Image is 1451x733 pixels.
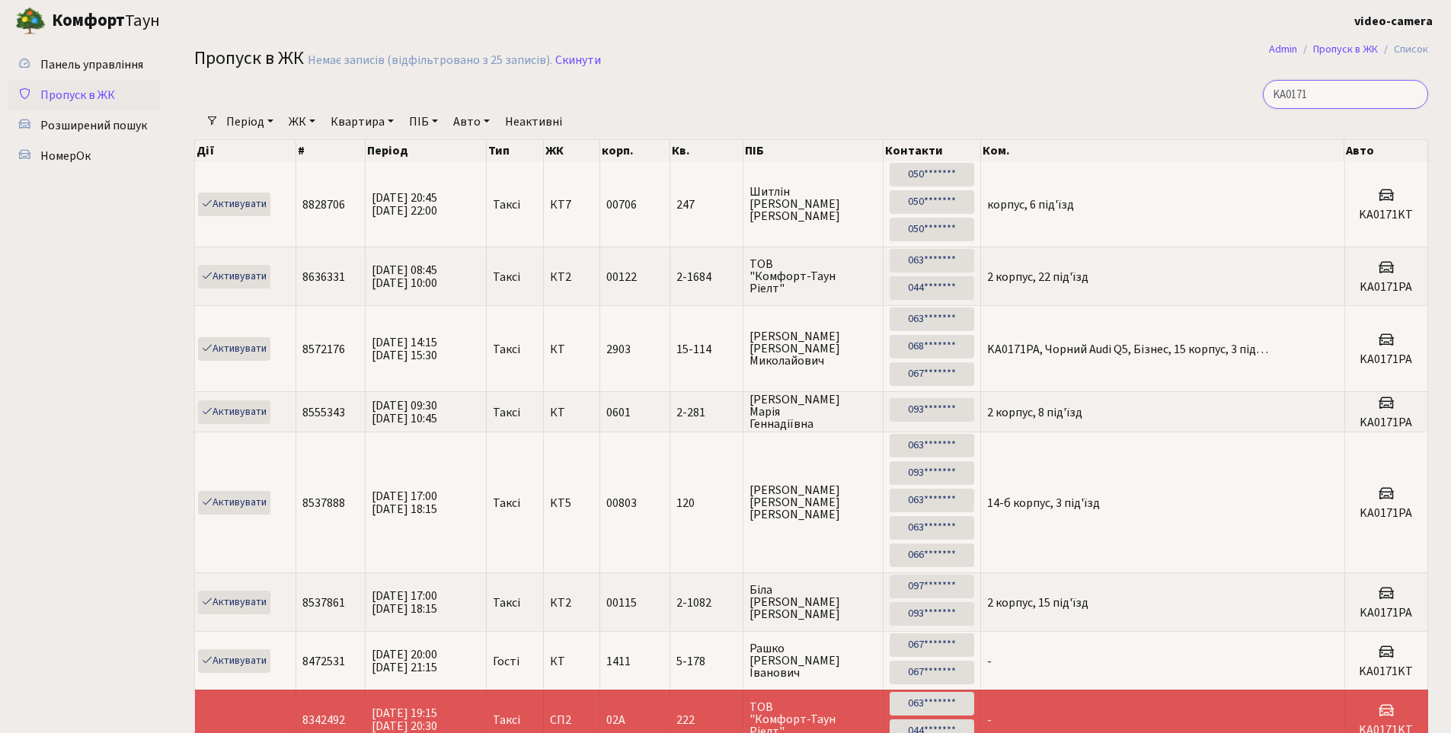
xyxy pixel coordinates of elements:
[600,140,670,161] th: корп.
[190,8,229,33] button: Переключити навігацію
[550,343,593,355] span: КТ
[606,341,631,358] span: 2903
[372,646,437,676] span: [DATE] 20:00 [DATE] 21:15
[40,117,147,134] span: Розширений пошук
[1354,13,1433,30] b: video-camera
[676,497,737,509] span: 120
[52,8,160,34] span: Таун
[1246,33,1451,65] nav: breadcrumb
[606,404,631,421] span: 0601
[606,269,637,285] span: 00122
[987,712,992,728] span: -
[749,186,877,222] span: Шитлін [PERSON_NAME] [PERSON_NAME]
[198,337,270,361] a: Активувати
[493,597,520,609] span: Таксі
[493,343,520,355] span: Таксі
[447,109,496,135] a: Авто
[606,594,637,611] span: 00115
[1351,606,1421,620] h5: KA0171PA
[302,653,345,670] span: 8472531
[1269,41,1297,57] a: Admin
[676,199,737,211] span: 247
[283,109,321,135] a: ЖК
[1351,416,1421,430] h5: KA0171PA
[987,404,1082,421] span: 2 корпус, 8 під'їзд
[550,497,593,509] span: КТ5
[198,193,270,216] a: Активувати
[8,49,160,80] a: Панель управління
[550,714,593,726] span: СП2
[1378,41,1428,58] li: Список
[1354,12,1433,30] a: video-camera
[302,594,345,611] span: 8537861
[749,330,877,367] span: [PERSON_NAME] [PERSON_NAME] Миколайович
[499,109,568,135] a: Неактивні
[493,271,520,283] span: Таксі
[302,341,345,358] span: 8572176
[372,588,437,617] span: [DATE] 17:00 [DATE] 18:15
[198,649,270,673] a: Активувати
[555,53,601,68] a: Скинути
[749,584,877,620] span: Біла [PERSON_NAME] [PERSON_NAME]
[749,484,877,521] span: [PERSON_NAME] [PERSON_NAME] [PERSON_NAME]
[372,488,437,518] span: [DATE] 17:00 [DATE] 18:15
[493,497,520,509] span: Таксі
[676,597,737,609] span: 2-1082
[8,110,160,141] a: Розширений пошук
[198,591,270,614] a: Активувати
[749,258,877,295] span: ТОВ "Комфорт-Таун Ріелт"
[403,109,444,135] a: ПІБ
[606,495,637,512] span: 00803
[52,8,125,33] b: Комфорт
[544,140,600,161] th: ЖК
[302,269,345,285] span: 8636331
[40,148,91,164] span: НомерОк
[324,109,400,135] a: Квартира
[987,594,1088,611] span: 2 корпус, 15 під'їзд
[493,714,520,726] span: Таксі
[302,712,345,728] span: 8342492
[749,394,877,430] span: [PERSON_NAME] Марія Геннадіївна
[308,53,552,68] div: Немає записів (відфільтровано з 25 записів).
[372,190,437,219] span: [DATE] 20:45 [DATE] 22:00
[670,140,743,161] th: Кв.
[676,343,737,355] span: 15-114
[493,199,520,211] span: Таксі
[676,271,737,283] span: 2-1684
[1351,280,1421,295] h5: KA0171PA
[550,597,593,609] span: КТ2
[987,653,992,670] span: -
[749,642,877,679] span: Рашко [PERSON_NAME] Іванович
[676,655,737,668] span: 5-178
[487,140,544,161] th: Тип
[493,406,520,419] span: Таксі
[366,140,487,161] th: Період
[493,655,519,668] span: Гості
[8,80,160,110] a: Пропуск в ЖК
[1263,80,1428,109] input: Пошук...
[606,196,637,213] span: 00706
[987,196,1074,213] span: корпус, 6 під'їзд
[220,109,280,135] a: Період
[1351,664,1421,679] h5: KA0171KT
[302,495,345,512] span: 8537888
[1351,506,1421,521] h5: KA0171PA
[743,140,884,161] th: ПІБ
[981,140,1345,161] th: Ком.
[296,140,366,161] th: #
[198,265,270,288] a: Активувати
[195,140,296,161] th: Дії
[372,397,437,427] span: [DATE] 09:30 [DATE] 10:45
[15,6,46,37] img: logo.png
[302,404,345,421] span: 8555343
[676,406,737,419] span: 2-281
[550,199,593,211] span: КТ7
[884,140,981,161] th: Контакти
[40,87,115,104] span: Пропуск в ЖК
[198,491,270,515] a: Активувати
[987,495,1100,512] span: 14-б корпус, 3 під'їзд
[372,334,437,364] span: [DATE] 14:15 [DATE] 15:30
[8,141,160,171] a: НомерОк
[550,406,593,419] span: КТ
[987,269,1088,285] span: 2 корпус, 22 під'їзд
